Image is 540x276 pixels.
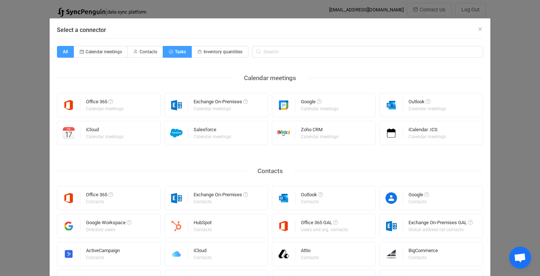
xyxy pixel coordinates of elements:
div: Salesforce [194,127,232,135]
div: Google [301,99,339,107]
img: activecampaign.png [57,248,80,260]
img: hubspot.png [165,220,188,232]
div: Office 365 GAL [301,220,349,227]
img: zoho-crm.png [272,127,295,139]
div: Calendar meetings [408,107,446,111]
div: Calendar meetings [233,72,307,84]
div: Outlook [301,192,323,200]
div: Contacts [86,200,112,204]
img: icalendar.png [380,127,403,139]
div: iCalendar .ICS [408,127,447,135]
img: big-commerce.png [380,248,403,260]
div: Directory users [86,227,130,232]
div: Calendar meetings [86,107,123,111]
img: microsoft365.png [57,99,80,111]
div: Outlook [408,99,447,107]
span: Select a connector [57,26,106,33]
div: ActiveCampaign [86,248,120,255]
div: Contacts [408,255,437,260]
img: outlook.png [272,192,295,204]
div: Global address list contacts [408,227,472,232]
img: icloud-calendar.png [57,127,80,139]
div: Contacts [246,165,294,177]
div: iCloud [194,248,213,255]
img: salesforce.png [165,127,188,139]
div: Google Workspace [86,220,132,227]
div: Contacts [86,255,119,260]
img: icloud.png [165,248,188,260]
div: Calendar meetings [194,107,247,111]
div: Exchange On-Premises [194,99,248,107]
div: Zoho CRM [301,127,339,135]
img: google.png [272,99,295,111]
div: Calendar meetings [408,135,446,139]
div: BigCommerce [408,248,438,255]
div: Contacts [194,255,212,260]
button: Close [477,26,483,33]
div: Exchange On-Premises [194,192,248,200]
div: Contacts [408,200,428,204]
div: Calendar meetings [301,107,338,111]
div: Attio [301,248,320,255]
div: Users and org. contacts [301,227,348,232]
img: google-workspace.png [57,220,80,232]
img: outlook.png [380,99,403,111]
div: Calendar meetings [301,135,338,139]
img: google-contacts.png [380,192,403,204]
div: Contacts [301,255,319,260]
img: attio.png [272,248,295,260]
div: iCloud [86,127,125,135]
div: Calendar meetings [194,135,231,139]
div: Office 365 [86,192,113,200]
input: Search [252,46,483,58]
img: exchange.png [165,99,188,111]
img: exchange.png [165,192,188,204]
div: HubSpot [194,220,213,227]
div: Open chat [509,247,531,269]
div: Calendar meetings [86,135,123,139]
div: Office 365 [86,99,125,107]
img: microsoft365.png [272,220,295,232]
img: microsoft365.png [57,192,80,204]
div: Google [408,192,429,200]
div: Contacts [194,200,247,204]
div: Contacts [194,227,212,232]
div: Exchange On-Premises GAL [408,220,473,227]
div: Contacts [301,200,322,204]
img: exchange.png [380,220,403,232]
